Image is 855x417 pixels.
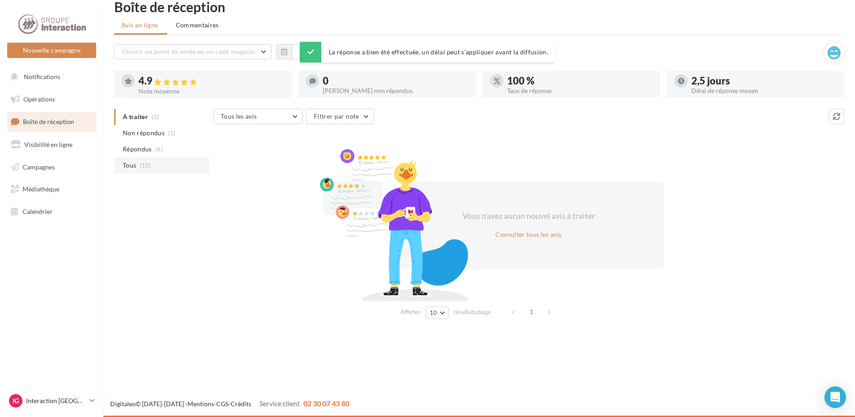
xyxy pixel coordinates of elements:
a: Opérations [5,90,98,109]
button: Au total [276,44,331,59]
span: Tous les avis [221,112,257,120]
span: IG [13,396,19,405]
a: Visibilité en ligne [5,135,98,154]
button: Tous les avis [213,109,303,124]
span: (10) [140,162,151,169]
div: Taux de réponse [507,88,653,94]
span: 02 30 07 43 80 [303,399,349,408]
a: Calendrier [5,202,98,221]
div: 4.9 [138,76,284,86]
div: [PERSON_NAME] non répondus [323,88,468,94]
div: Open Intercom Messenger [824,386,846,408]
a: CGS [216,400,228,408]
div: 2,5 jours [691,76,837,86]
button: Consulter tous les avis [492,229,565,240]
span: Tous [123,161,136,170]
div: Délai de réponse moyen [691,88,837,94]
span: Visibilité en ligne [24,141,72,148]
a: Campagnes [5,158,98,177]
span: Commentaires [176,21,219,30]
button: Filtrer par note [306,109,374,124]
button: 10 [426,306,449,319]
span: Non répondus [123,129,165,138]
span: Médiathèque [22,185,59,193]
a: Mentions [187,400,214,408]
button: Choisir un point de vente ou un code magasin [114,44,272,59]
p: Interaction [GEOGRAPHIC_DATA] [26,396,86,405]
button: Notifications [5,67,94,86]
a: Médiathèque [5,180,98,199]
span: résultats/page [454,308,491,316]
span: Opérations [23,95,55,103]
span: 10 [430,309,437,316]
div: 0 [323,76,468,86]
div: La réponse a bien été effectuée, un délai peut s’appliquer avant la diffusion. [300,42,555,62]
span: Afficher [401,308,421,316]
a: IG Interaction [GEOGRAPHIC_DATA] [7,392,96,409]
span: (1) [168,129,176,137]
a: Digitaleo [110,400,136,408]
span: © [DATE]-[DATE] - - - [110,400,349,408]
div: 100 % [507,76,653,86]
div: Note moyenne [138,88,284,94]
button: Nouvelle campagne [7,43,96,58]
span: Répondus [123,145,152,154]
button: Au total [292,44,331,59]
span: Calendrier [22,208,53,215]
span: (9) [155,146,163,153]
span: 1 [524,305,539,319]
span: Choisir un point de vente ou un code magasin [122,48,255,55]
div: Vous n'avez aucun nouvel avis à traiter [451,210,606,222]
span: Service client [259,399,300,408]
a: Crédits [231,400,251,408]
span: Notifications [24,73,60,80]
span: Boîte de réception [23,118,74,125]
span: Campagnes [22,163,55,170]
a: Boîte de réception [5,112,98,131]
